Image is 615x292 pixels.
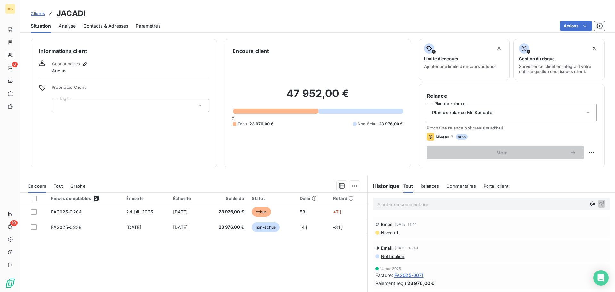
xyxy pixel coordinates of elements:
span: Ajouter une limite d’encours autorisé [424,64,497,69]
h3: JACADI [56,8,86,19]
span: Gestion du risque [519,56,555,61]
span: 19 [10,220,18,226]
span: Graphe [70,183,86,188]
span: 2 [94,196,99,201]
div: Statut [252,196,292,201]
div: Échue le [173,196,200,201]
a: Clients [31,10,45,17]
span: Contacts & Adresses [83,23,128,29]
button: Voir [427,146,584,159]
span: Paramètres [136,23,160,29]
span: -31 j [333,224,342,230]
span: échue [252,207,271,217]
span: FA2025-0071 [394,272,424,279]
span: FA2025-0238 [51,224,82,230]
span: Email [381,222,393,227]
h6: Informations client [39,47,209,55]
span: Tout [54,183,63,188]
div: Pièces comptables [51,196,119,201]
span: 23 976,00 € [208,224,244,230]
div: Solde dû [208,196,244,201]
button: Actions [560,21,592,31]
span: +7 j [333,209,341,214]
span: 53 j [300,209,308,214]
span: Gestionnaires [52,61,80,66]
span: FA2025-0204 [51,209,82,214]
span: 6 [12,62,18,67]
span: 23 976,00 € [250,121,274,127]
span: non-échue [252,222,280,232]
span: 24 juil. 2025 [126,209,153,214]
span: Échu [238,121,247,127]
span: [DATE] [126,224,141,230]
input: Ajouter une valeur [57,103,62,108]
div: Délai [300,196,326,201]
span: Facture : [375,272,393,279]
span: auto [456,134,468,140]
span: 0 [232,116,234,121]
span: Propriétés Client [52,85,209,94]
button: Limite d’encoursAjouter une limite d’encours autorisé [419,39,510,80]
span: Email [381,246,393,251]
span: Aucun [52,68,66,74]
span: [DATE] [173,209,188,214]
span: 23 976,00 € [407,280,435,287]
span: Situation [31,23,51,29]
span: 14 j [300,224,307,230]
span: [DATE] 11:44 [395,222,417,226]
span: aujourd’hui [479,125,503,130]
h6: Encours client [233,47,269,55]
button: Gestion du risqueSurveiller ce client en intégrant votre outil de gestion des risques client. [513,39,605,80]
span: Notification [381,254,405,259]
div: MS [5,4,15,14]
span: Portail client [484,183,508,188]
div: Retard [333,196,363,201]
span: Niveau 1 [381,230,398,235]
span: [DATE] [173,224,188,230]
span: Plan de relance Mr Suricate [432,109,492,116]
span: Niveau 2 [436,134,453,139]
span: Limite d’encours [424,56,458,61]
span: Paiement reçu [375,280,406,287]
span: En cours [28,183,46,188]
span: Voir [434,150,570,155]
span: Non-échu [358,121,376,127]
span: Analyse [59,23,76,29]
span: Clients [31,11,45,16]
div: Open Intercom Messenger [593,270,609,286]
h6: Relance [427,92,597,100]
span: 14 mai 2025 [380,267,401,271]
span: 23 976,00 € [379,121,403,127]
span: Prochaine relance prévue [427,125,597,130]
h6: Historique [368,182,400,190]
span: Commentaires [447,183,476,188]
span: 23 976,00 € [208,209,244,215]
h2: 47 952,00 € [233,87,403,106]
img: Logo LeanPay [5,278,15,288]
span: Tout [403,183,413,188]
div: Émise le [126,196,165,201]
span: Relances [421,183,439,188]
span: Surveiller ce client en intégrant votre outil de gestion des risques client. [519,64,599,74]
span: [DATE] 08:49 [395,246,418,250]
